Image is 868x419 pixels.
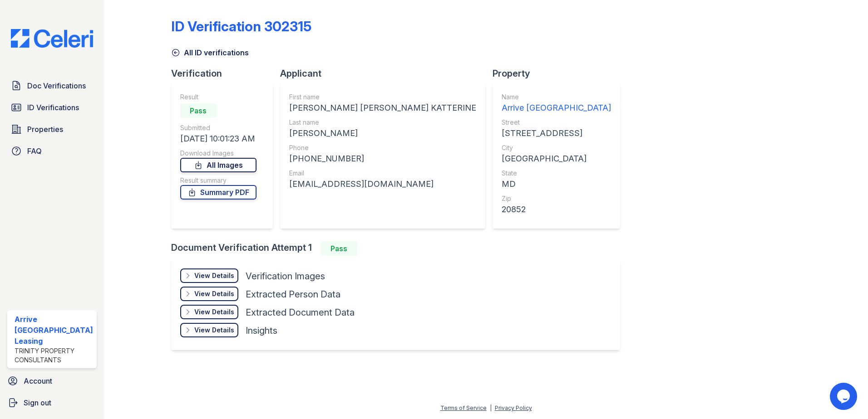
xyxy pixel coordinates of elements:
a: FAQ [7,142,97,160]
div: View Details [194,307,234,317]
div: ID Verification 302315 [171,18,311,34]
div: [EMAIL_ADDRESS][DOMAIN_NAME] [289,178,476,190]
div: Result summary [180,176,256,185]
div: Insights [246,324,277,337]
div: State [502,169,611,178]
div: Arrive [GEOGRAPHIC_DATA] [502,102,611,114]
span: ID Verifications [27,102,79,113]
div: Property [493,67,627,80]
div: [PERSON_NAME] [289,127,476,140]
a: Terms of Service [440,404,487,411]
div: Submitted [180,123,256,132]
div: Extracted Document Data [246,306,355,319]
div: Pass [180,103,217,118]
div: Document Verification Attempt 1 [171,241,627,256]
div: MD [502,178,611,190]
a: Privacy Policy [495,404,532,411]
a: Sign out [4,394,100,412]
div: Pass [321,241,357,256]
div: View Details [194,271,234,280]
div: Zip [502,194,611,203]
div: City [502,143,611,152]
div: Street [502,118,611,127]
div: Download Images [180,149,256,158]
div: 20852 [502,203,611,216]
div: Extracted Person Data [246,288,340,301]
div: First name [289,93,476,102]
img: CE_Logo_Blue-a8612792a0a2168367f1c8372b55b34899dd931a85d93a1a3d3e32e68fde9ad4.png [4,29,100,48]
a: Properties [7,120,97,138]
div: Phone [289,143,476,152]
div: Last name [289,118,476,127]
div: Verification [171,67,280,80]
span: Doc Verifications [27,80,86,91]
div: Name [502,93,611,102]
a: All ID verifications [171,47,249,58]
a: Doc Verifications [7,77,97,95]
div: [PHONE_NUMBER] [289,152,476,165]
div: [GEOGRAPHIC_DATA] [502,152,611,165]
a: ID Verifications [7,98,97,117]
span: Sign out [24,397,51,408]
div: [STREET_ADDRESS] [502,127,611,140]
a: Name Arrive [GEOGRAPHIC_DATA] [502,93,611,114]
div: Arrive [GEOGRAPHIC_DATA] Leasing [15,314,93,346]
a: Account [4,372,100,390]
div: Verification Images [246,270,325,283]
div: | [490,404,492,411]
div: View Details [194,326,234,335]
a: Summary PDF [180,185,256,200]
div: Applicant [280,67,493,80]
a: All Images [180,158,256,172]
span: Account [24,375,52,386]
iframe: chat widget [830,383,859,410]
div: Trinity Property Consultants [15,346,93,365]
span: FAQ [27,146,42,156]
div: Email [289,169,476,178]
div: [PERSON_NAME] [PERSON_NAME] KATTERINE [289,102,476,114]
div: Result [180,93,256,102]
span: Properties [27,124,63,135]
div: [DATE] 10:01:23 AM [180,132,256,145]
div: View Details [194,289,234,298]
